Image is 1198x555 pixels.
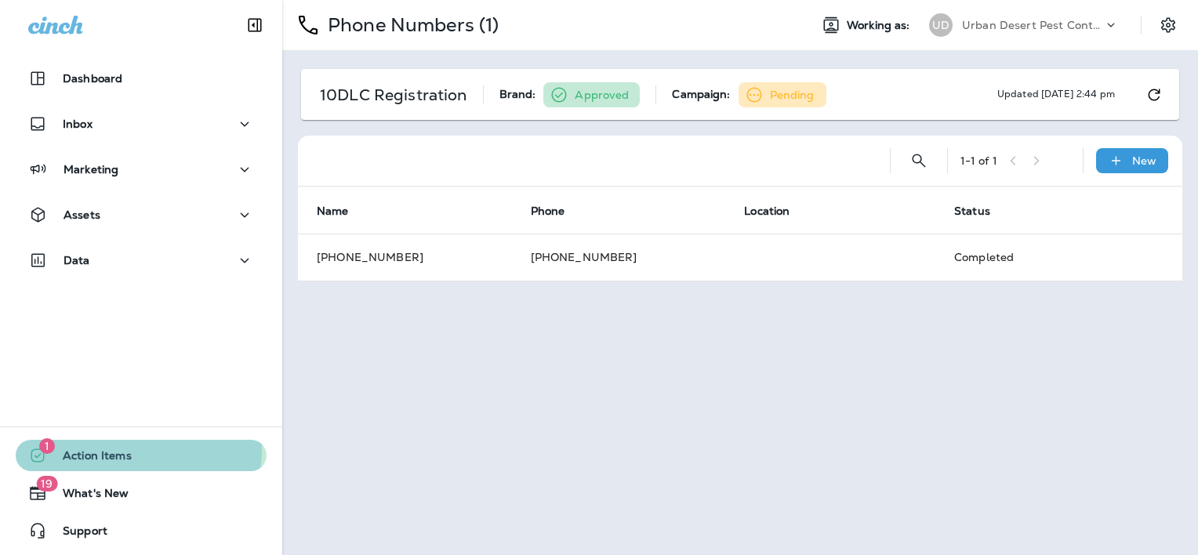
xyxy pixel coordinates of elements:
button: Marketing [16,154,267,185]
p: Marketing [64,163,118,176]
p: New [1132,154,1156,167]
td: [PHONE_NUMBER] [512,234,726,281]
button: Settings [1154,11,1182,39]
button: Dashboard [16,63,267,94]
span: Support [47,524,107,543]
p: Data [64,254,90,267]
span: 19 [36,476,57,492]
span: Brand: [499,88,536,101]
button: 19What's New [16,477,267,509]
span: Location [744,205,790,218]
span: Working as: [847,19,913,32]
div: Refresh [1129,85,1179,104]
button: Inbox [16,108,267,140]
button: Data [16,245,267,276]
button: Collapse Sidebar [233,9,277,41]
div: UD [929,13,953,37]
p: Assets [64,209,100,221]
button: Support [16,515,267,546]
p: Approved [575,89,629,101]
span: Action Items [47,449,132,468]
span: Name [317,204,369,218]
td: Completed [935,234,1145,281]
p: Urban Desert Pest Control [962,19,1103,31]
p: Inbox [63,118,93,130]
p: Dashboard [63,72,122,85]
span: Status [954,204,1011,218]
div: 1 - 1 of 1 [960,154,997,167]
span: Location [744,204,810,218]
span: Name [317,205,349,218]
button: 1Action Items [16,440,267,471]
p: Pending [770,89,815,101]
td: [PHONE_NUMBER] [298,234,512,281]
p: 10DLC Registration [320,89,467,101]
span: Phone [531,204,586,218]
p: Phone Numbers (1) [321,13,499,37]
span: 1 [39,438,55,454]
button: Assets [16,199,267,230]
span: Campaign: [672,88,730,101]
span: Updated [DATE] 2:44 pm [997,88,1129,101]
span: Phone [531,205,565,218]
span: What's New [47,487,129,506]
button: Search Phone Numbers [903,145,935,176]
span: Status [954,205,990,218]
